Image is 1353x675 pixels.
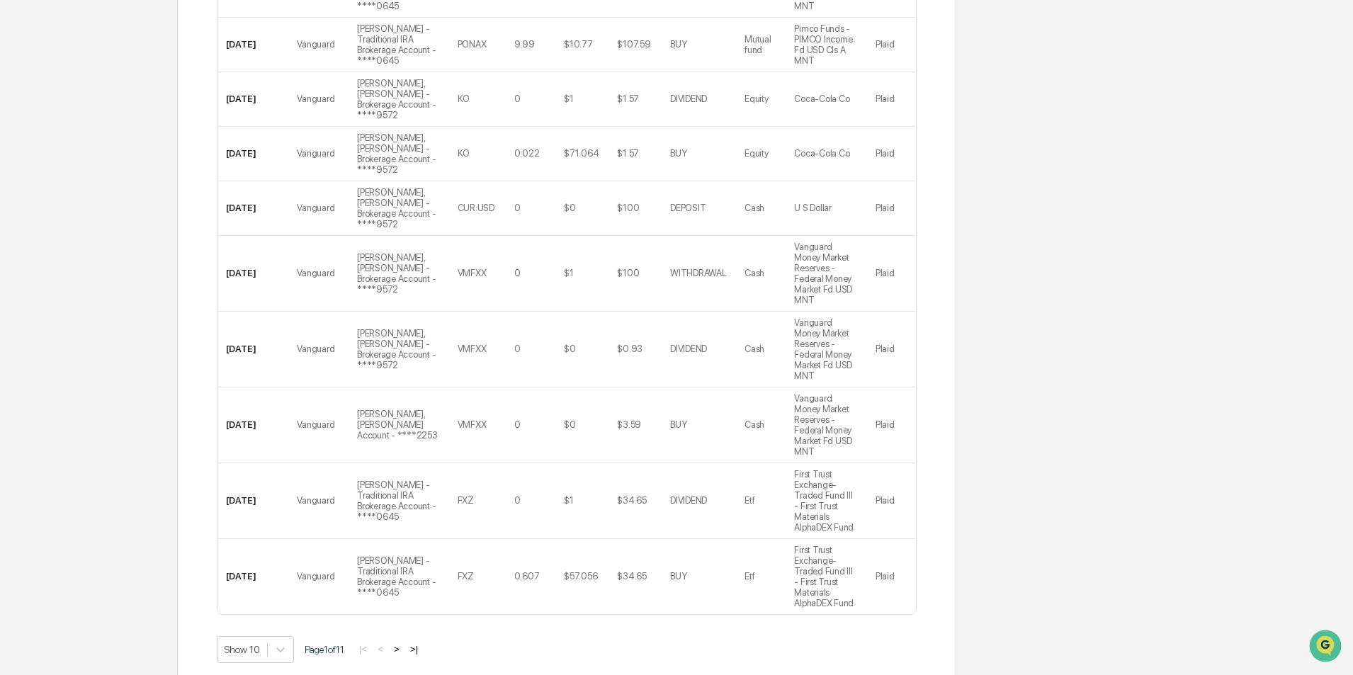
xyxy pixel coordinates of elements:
td: Plaid [867,181,916,236]
div: Pimco Funds - PIMCO Income Fd USD Cls A MNT [794,23,858,66]
div: $1 [564,93,573,104]
div: $71.064 [564,148,599,159]
div: WITHDRAWAL [670,268,726,278]
div: 0 [514,93,521,104]
p: How can we help? [14,30,258,52]
div: BUY [670,571,686,582]
div: Vanguard Money Market Reserves - Federal Money Market Fd USD MNT [794,393,858,457]
td: Plaid [867,387,916,463]
div: Vanguard [297,495,334,506]
td: [PERSON_NAME], [PERSON_NAME] - Brokerage Account - ****9572 [349,127,448,181]
div: Cash [745,344,764,354]
div: 0.022 [514,148,540,159]
div: 0 [514,419,521,430]
div: Etf [745,495,754,506]
div: Mutual fund [745,34,777,55]
div: $34.65 [617,495,646,506]
div: 0 [514,495,521,506]
div: KO [458,148,470,159]
div: DIVIDEND [670,93,707,104]
td: Plaid [867,72,916,127]
div: $1 [564,268,573,278]
div: Vanguard Money Market Reserves - Federal Money Market Fd USD MNT [794,242,858,305]
div: Coca-Cola Co [794,148,849,159]
div: $0 [564,419,575,430]
td: [DATE] [217,236,288,312]
div: First Trust Exchange-Traded Fund III - First Trust Materials AlphaDEX Fund [794,545,858,608]
div: FXZ [458,495,474,506]
td: Plaid [867,236,916,312]
td: Plaid [867,18,916,72]
span: Preclearance [28,178,91,193]
span: Pylon [141,240,171,251]
button: |< [355,643,371,655]
td: [DATE] [217,312,288,387]
div: Equity [745,148,768,159]
div: Cash [745,419,764,430]
button: > [390,643,404,655]
div: VMFXX [458,268,487,278]
td: Plaid [867,463,916,539]
div: DEPOSIT [670,203,706,213]
div: 9.99 [514,39,535,50]
div: DIVIDEND [670,344,707,354]
td: [PERSON_NAME] - Traditional IRA Brokerage Account - ****0645 [349,18,448,72]
div: Vanguard [297,571,334,582]
div: Vanguard Money Market Reserves - Federal Money Market Fd USD MNT [794,317,858,381]
div: $3.59 [617,419,641,430]
button: >| [406,643,422,655]
div: BUY [670,419,686,430]
div: Vanguard [297,268,334,278]
a: 🖐️Preclearance [9,173,97,198]
td: [PERSON_NAME], [PERSON_NAME] - Brokerage Account - ****9572 [349,72,448,127]
td: Plaid [867,539,916,614]
div: $100 [617,203,639,213]
td: [DATE] [217,387,288,463]
td: Plaid [867,127,916,181]
div: Vanguard [297,419,334,430]
div: 0.607 [514,571,540,582]
div: $107.59 [617,39,650,50]
iframe: Open customer support [1308,628,1346,667]
div: BUY [670,39,686,50]
div: 0 [514,203,521,213]
td: [DATE] [217,463,288,539]
div: PONAX [458,39,487,50]
td: Plaid [867,312,916,387]
div: 🖐️ [14,180,26,191]
div: $57.056 [564,571,597,582]
div: 0 [514,268,521,278]
td: [PERSON_NAME] - Traditional IRA Brokerage Account - ****0645 [349,539,448,614]
div: VMFXX [458,419,487,430]
button: < [373,643,387,655]
div: 🔎 [14,207,26,218]
a: 🗄️Attestations [97,173,181,198]
div: $34.65 [617,571,646,582]
td: [PERSON_NAME], [PERSON_NAME] - Brokerage Account - ****9572 [349,181,448,236]
td: [DATE] [217,72,288,127]
div: CUR:USD [458,203,494,213]
span: Page 1 of 11 [305,644,344,655]
td: [DATE] [217,127,288,181]
span: Data Lookup [28,205,89,220]
div: Etf [745,571,754,582]
div: KO [458,93,470,104]
div: $1 [564,495,573,506]
td: [DATE] [217,181,288,236]
td: [PERSON_NAME], [PERSON_NAME] - Brokerage Account - ****9572 [349,312,448,387]
span: Attestations [117,178,176,193]
div: Coca-Cola Co [794,93,849,104]
div: U S Dollar [794,203,831,213]
div: Cash [745,203,764,213]
div: $0.93 [617,344,642,354]
div: $1.57 [617,93,639,104]
div: Vanguard [297,344,334,354]
div: We're available if you need us! [48,123,179,134]
td: [PERSON_NAME], [PERSON_NAME] - Brokerage Account - ****9572 [349,236,448,312]
div: First Trust Exchange-Traded Fund III - First Trust Materials AlphaDEX Fund [794,469,858,533]
a: Powered byPylon [100,239,171,251]
div: VMFXX [458,344,487,354]
td: [DATE] [217,539,288,614]
div: FXZ [458,571,474,582]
